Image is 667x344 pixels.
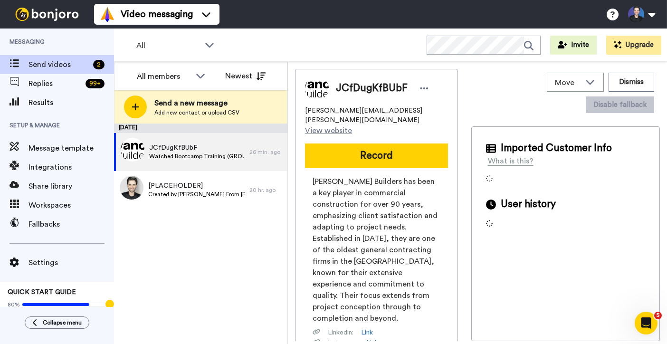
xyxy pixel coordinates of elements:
div: All members [137,71,191,82]
button: Disable fallback [586,96,654,113]
img: 5080f28e-8702-4f3b-9ccf-94f15f306e22.png [121,138,144,162]
img: 6e068e8c-427a-4d8a-b15f-36e1abfcd730 [120,176,143,200]
span: Fallbacks [29,219,114,230]
img: vm-color.svg [100,7,115,22]
a: View website [305,125,367,136]
img: Image of JCfDugKfBUbF [305,76,329,100]
span: User history [501,197,556,211]
span: Replies [29,78,82,89]
button: Invite [550,36,597,55]
span: Imported Customer Info [501,141,612,155]
div: 2 [93,60,105,69]
span: Settings [29,257,114,268]
div: What is this? [488,155,534,167]
div: 99 + [86,79,105,88]
iframe: Intercom live chat [635,312,657,334]
div: Tooltip anchor [105,300,114,308]
a: Link [361,328,373,337]
span: Integrations [29,162,114,173]
span: JCfDugKfBUbF [336,81,408,96]
span: Video messaging [121,8,193,21]
span: 5 [654,312,662,319]
button: Dismiss [609,73,654,92]
span: Move [555,77,581,88]
span: [PERSON_NAME] Builders has been a key player in commercial construction for over 90 years, emphas... [313,176,440,324]
span: [PLACEHOLDER] [148,181,245,191]
span: Workspaces [29,200,114,211]
span: 80% [8,301,20,308]
span: Watched Bootcamp Training (GROUP A) [149,153,245,160]
span: Message template [29,143,114,154]
span: Send a new message [154,97,239,109]
div: 20 hr. ago [249,186,283,194]
span: Created by [PERSON_NAME] From [PERSON_NAME][GEOGRAPHIC_DATA] [148,191,245,198]
span: Share library [29,181,114,192]
img: bj-logo-header-white.svg [11,8,83,21]
span: [PERSON_NAME][EMAIL_ADDRESS][PERSON_NAME][DOMAIN_NAME] [305,106,448,125]
span: Linkedin : [328,328,353,337]
span: View website [305,125,352,136]
span: QUICK START GUIDE [8,289,76,296]
span: Collapse menu [43,319,82,326]
div: [DATE] [114,124,287,133]
div: 26 min. ago [249,148,283,156]
span: JCfDugKfBUbF [149,143,245,153]
span: Send videos [29,59,89,70]
span: Add new contact or upload CSV [154,109,239,116]
button: Record [305,143,448,168]
button: Upgrade [606,36,661,55]
button: Collapse menu [25,316,89,329]
span: Results [29,97,114,108]
span: All [136,40,200,51]
button: Newest [218,67,273,86]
